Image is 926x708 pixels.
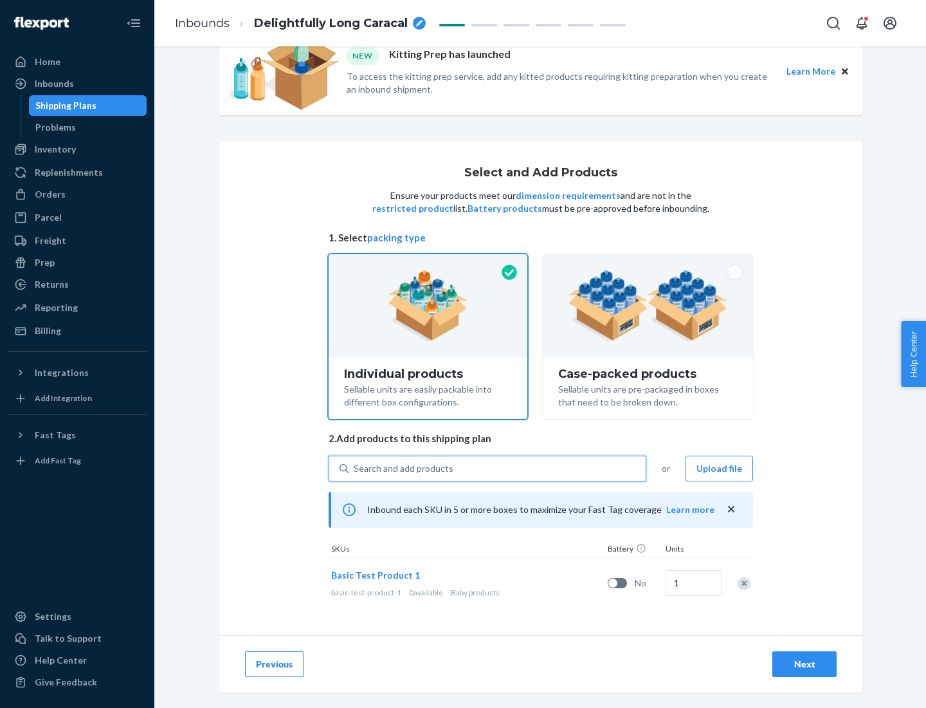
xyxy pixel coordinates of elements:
[464,167,617,180] h1: Select and Add Products
[254,15,408,32] span: Delightfully Long Caracal
[329,492,753,528] div: Inbound each SKU in 5 or more boxes to maximize your Fast Tag coverage
[371,189,711,215] p: Ensure your products meet our and are not in the list. must be pre-approved before inbounding.
[605,543,663,557] div: Battery
[8,650,147,671] a: Help Center
[121,10,147,36] button: Close Navigation
[8,425,147,445] button: Fast Tags
[783,658,826,671] div: Next
[35,455,81,466] div: Add Fast Tag
[372,202,453,215] button: restricted product
[838,64,852,79] button: Close
[8,388,147,409] a: Add Integration
[35,610,71,623] div: Settings
[821,10,846,36] button: Open Search Box
[409,588,443,597] span: 0 available
[35,77,74,90] div: Inbounds
[35,211,62,224] div: Parcel
[331,588,401,597] span: basic-test-product-1
[35,143,76,156] div: Inventory
[331,570,420,581] span: Basic Test Product 1
[666,570,722,596] input: Quantity
[389,47,511,64] p: Kitting Prep has launched
[786,64,835,79] button: Learn More
[331,587,603,598] div: Baby products
[8,628,147,649] button: Talk to Support
[8,230,147,251] a: Freight
[8,451,147,471] a: Add Fast Tag
[666,503,714,516] button: Learn more
[329,543,605,557] div: SKUs
[35,393,92,404] div: Add Integration
[772,651,837,677] button: Next
[35,654,87,667] div: Help Center
[388,270,468,341] img: individual-pack.facf35554cb0f1810c75b2bd6df2d64e.png
[331,569,420,582] button: Basic Test Product 1
[685,456,753,481] button: Upload file
[367,231,426,245] button: packing type
[8,362,147,383] button: Integrations
[35,632,102,645] div: Talk to Support
[347,47,379,64] div: NEW
[344,368,512,380] div: Individual products
[165,5,436,42] ol: breadcrumbs
[8,321,147,341] a: Billing
[35,366,89,379] div: Integrations
[568,270,728,341] img: case-pack.59cecea509d18c883b923b81aeac6d0b.png
[344,380,512,409] div: Sellable units are easily packable into different box configurations.
[35,166,103,179] div: Replenishments
[8,297,147,318] a: Reporting
[8,606,147,627] a: Settings
[662,462,670,475] span: or
[901,321,926,387] button: Help Center
[8,672,147,693] button: Give Feedback
[468,202,542,215] button: Battery products
[8,162,147,183] a: Replenishments
[849,10,875,36] button: Open notifications
[8,274,147,295] a: Returns
[8,252,147,273] a: Prep
[175,16,230,30] a: Inbounds
[27,9,73,21] span: Support
[516,189,621,202] button: dimension requirements
[329,432,753,445] span: 2. Add products to this shipping plan
[877,10,903,36] button: Open account menu
[347,70,775,96] p: To access the kitting prep service, add any kitted products requiring kitting preparation when yo...
[558,368,738,380] div: Case-packed products
[35,301,78,314] div: Reporting
[635,577,660,590] span: No
[245,651,304,677] button: Previous
[663,543,721,557] div: Units
[8,184,147,205] a: Orders
[8,51,147,72] a: Home
[354,462,453,475] div: Search and add products
[558,380,738,409] div: Sellable units are pre-packaged in boxes that need to be broken down.
[14,17,69,30] img: Flexport logo
[738,577,750,590] div: Remove Item
[35,278,69,291] div: Returns
[35,324,61,337] div: Billing
[35,121,76,134] div: Problems
[8,139,147,160] a: Inventory
[8,73,147,94] a: Inbounds
[29,117,147,138] a: Problems
[35,234,66,247] div: Freight
[35,188,66,201] div: Orders
[35,55,60,68] div: Home
[725,503,738,516] button: close
[8,207,147,228] a: Parcel
[35,99,96,112] div: Shipping Plans
[35,256,55,269] div: Prep
[35,676,97,689] div: Give Feedback
[329,231,753,245] span: 1. Select
[29,95,147,116] a: Shipping Plans
[35,429,76,442] div: Fast Tags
